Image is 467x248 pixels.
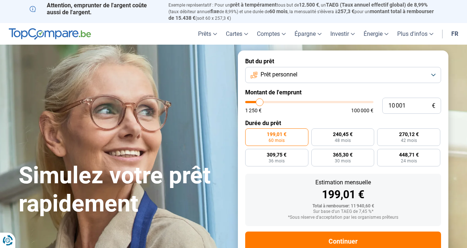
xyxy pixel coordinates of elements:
[333,132,353,137] span: 240,45 €
[335,159,351,163] span: 30 mois
[251,204,435,209] div: Total à rembourser: 11 940,60 €
[267,152,286,157] span: 309,75 €
[230,2,277,8] span: prêt à tempérament
[333,152,353,157] span: 365,30 €
[245,58,441,65] label: But du prêt
[253,23,290,45] a: Comptes
[335,138,351,143] span: 48 mois
[399,132,419,137] span: 270,12 €
[245,120,441,127] label: Durée du prêt
[401,138,417,143] span: 42 mois
[194,23,221,45] a: Prêts
[245,67,441,83] button: Prêt personnel
[251,180,435,185] div: Estimation mensuelle
[401,159,417,163] span: 24 mois
[251,189,435,200] div: 199,01 €
[168,2,437,21] p: Exemple représentatif : Pour un tous but de , un (taux débiteur annuel de 8,99%) et une durée de ...
[269,138,285,143] span: 60 mois
[261,71,297,79] span: Prêt personnel
[267,132,286,137] span: 199,01 €
[326,2,428,8] span: TAEG (Taux annuel effectif global) de 8,99%
[359,23,393,45] a: Énergie
[299,2,319,8] span: 12.500 €
[269,8,288,14] span: 60 mois
[30,2,160,16] p: Attention, emprunter de l'argent coûte aussi de l'argent.
[245,89,441,96] label: Montant de l'emprunt
[168,8,434,21] span: montant total à rembourser de 15.438 €
[351,108,373,113] span: 100 000 €
[269,159,285,163] span: 36 mois
[251,209,435,214] div: Sur base d'un TAEG de 7,45 %*
[210,8,219,14] span: fixe
[9,28,91,40] img: TopCompare
[251,215,435,220] div: *Sous réserve d'acceptation par les organismes prêteurs
[19,162,229,218] h1: Simulez votre prêt rapidement
[290,23,326,45] a: Épargne
[221,23,253,45] a: Cartes
[245,108,262,113] span: 1 250 €
[338,8,354,14] span: 257,3 €
[399,152,419,157] span: 448,71 €
[393,23,438,45] a: Plus d'infos
[326,23,359,45] a: Investir
[432,103,435,109] span: €
[447,23,463,45] a: fr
